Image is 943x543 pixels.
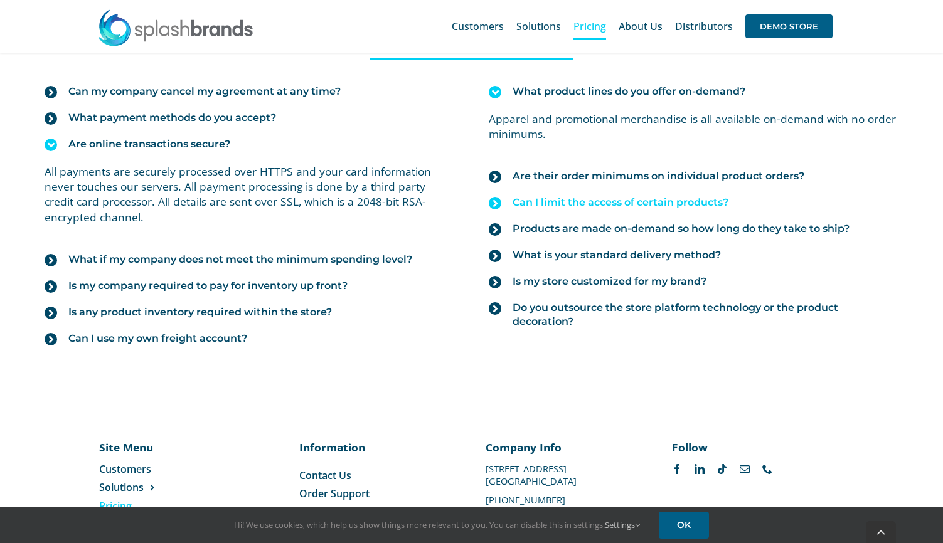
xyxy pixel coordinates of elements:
a: linkedin [695,464,705,474]
span: Solutions [99,480,144,494]
span: Do you outsource the store platform technology or the product decoration? [513,301,898,329]
span: What if my company does not meet the minimum spending level? [68,253,412,266]
a: Distributors [675,6,733,46]
nav: Main Menu Sticky [452,6,833,46]
a: Do you outsource the store platform technology or the product decoration? [489,295,898,335]
img: SplashBrands.com Logo [97,9,254,46]
a: Are online transactions secure? [45,131,454,157]
a: Order Support [299,487,457,500]
a: Is my store customized for my brand? [489,268,898,295]
a: Customers [99,462,200,476]
a: phone [762,464,772,474]
p: Company Info [486,440,643,455]
span: Pricing [573,21,606,31]
a: What is your standard delivery method? [489,242,898,268]
span: Contact Us [299,468,351,482]
a: tiktok [717,464,727,474]
a: Is my company required to pay for inventory up front? [45,273,454,299]
p: Apparel and promotional merchandise is all available on-demand with no order minimums. [489,111,898,142]
span: Solutions [516,21,561,31]
a: What product lines do you offer on-demand? [489,78,898,105]
span: Jobs [299,505,320,519]
span: Can I use my own freight account? [68,332,247,345]
a: Is any product inventory required within the store? [45,299,454,325]
span: Hi! We use cookies, which help us show things more relevant to you. You can disable this in setti... [234,519,640,530]
p: Information [299,440,457,455]
span: Customers [452,21,504,31]
nav: Menu [299,468,457,538]
a: Can my company cancel my agreement at any time? [45,78,454,105]
a: Solutions [99,480,200,494]
p: Follow [672,440,829,455]
span: Is my store customized for my brand? [513,275,706,288]
p: All payments are securely processed over HTTPS and your card information never touches our server... [45,164,454,224]
span: What product lines do you offer on-demand? [513,85,745,98]
span: Is any product inventory required within the store? [68,305,332,319]
a: Jobs [299,505,457,519]
a: OK [659,512,709,539]
a: DEMO STORE [745,6,833,46]
a: Can I use my own freight account? [45,325,454,352]
a: facebook [672,464,682,474]
span: Can my company cancel my agreement at any time? [68,85,341,98]
a: Products are made on-demand so how long do they take to ship? [489,216,898,242]
a: Customers [452,6,504,46]
a: Can I limit the access of certain products? [489,189,898,216]
span: Customers [99,462,151,476]
span: Can I limit the access of certain products? [513,196,728,209]
span: What is your standard delivery method? [513,248,721,262]
p: Site Menu [99,440,200,455]
span: What payment methods do you accept? [68,111,276,125]
span: Are their order minimums on individual product orders? [513,169,804,183]
span: Distributors [675,21,733,31]
span: Pricing [99,499,132,513]
span: Order Support [299,487,370,500]
a: Pricing [573,6,606,46]
a: mail [740,464,750,474]
a: Settings [605,519,640,530]
span: Products are made on-demand so how long do they take to ship? [513,222,850,236]
span: Are online transactions secure? [68,137,230,151]
a: What payment methods do you accept? [45,105,454,131]
span: About Us [619,21,663,31]
span: Is my company required to pay for inventory up front? [68,279,348,293]
span: DEMO STORE [745,14,833,38]
a: What if my company does not meet the minimum spending level? [45,246,454,273]
a: Are their order minimums on individual product orders? [489,163,898,189]
a: Contact Us [299,468,457,482]
a: Pricing [99,499,200,513]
